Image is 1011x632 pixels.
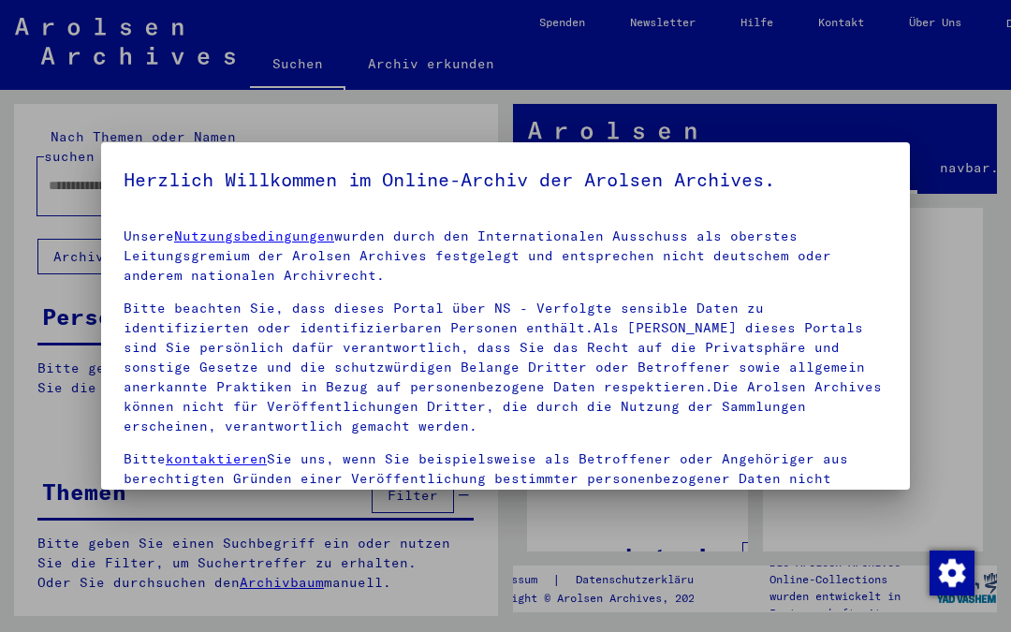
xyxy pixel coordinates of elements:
[929,550,974,595] div: Change consent
[124,165,887,195] h5: Herzlich Willkommen im Online-Archiv der Arolsen Archives.
[166,450,267,467] a: kontaktieren
[124,227,887,286] p: Unsere wurden durch den Internationalen Ausschuss als oberstes Leitungsgremium der Arolsen Archiv...
[124,449,887,508] p: Bitte Sie uns, wenn Sie beispielsweise als Betroffener oder Angehöriger aus berechtigten Gründen ...
[930,551,974,595] img: Change consent
[174,228,334,244] a: Nutzungsbedingungen
[124,299,887,436] p: Bitte beachten Sie, dass dieses Portal über NS - Verfolgte sensible Daten zu identifizierten oder...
